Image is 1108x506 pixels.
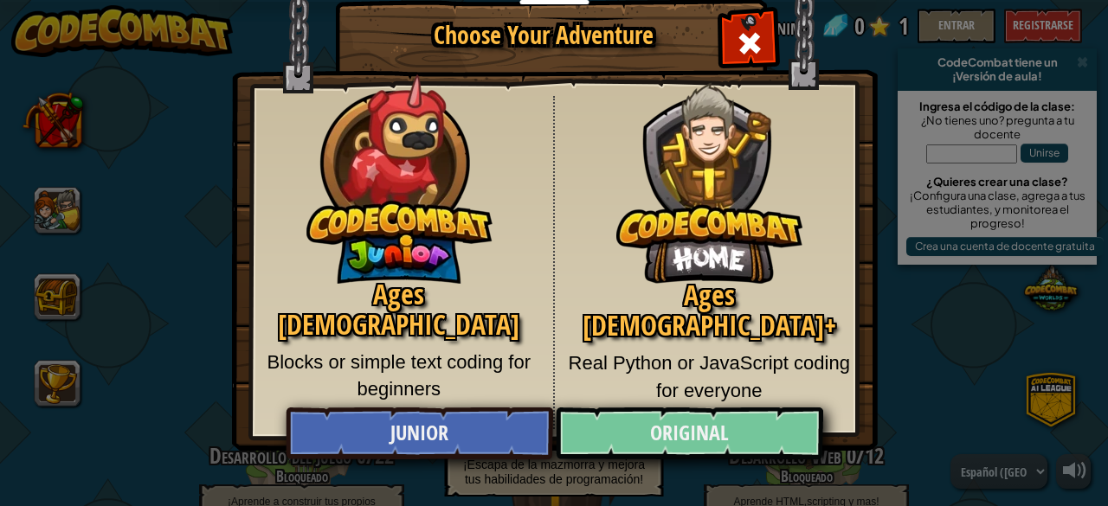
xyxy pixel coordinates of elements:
h2: Ages [DEMOGRAPHIC_DATA] [258,279,540,340]
img: CodeCombat Original hero character [616,56,802,284]
h1: Choose Your Adventure [366,22,721,49]
p: Real Python or JavaScript coding for everyone [568,349,852,404]
h2: Ages [DEMOGRAPHIC_DATA]+ [568,280,852,341]
div: Close modal [722,14,776,68]
p: Blocks or simple text coding for beginners [258,349,540,403]
a: Original [556,407,822,459]
img: CodeCombat Junior hero character [306,63,493,284]
a: Junior [286,407,552,459]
